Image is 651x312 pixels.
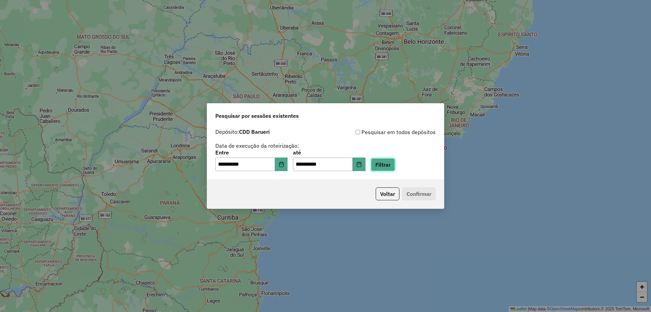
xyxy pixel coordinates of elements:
div: Pesquisar em todos depósitos [325,128,436,136]
button: Choose Date [275,158,288,171]
button: Choose Date [353,158,366,171]
label: Entre [215,148,288,157]
button: Voltar [376,187,399,200]
span: Pesquisar por sessões existentes [215,112,299,120]
strong: CDD Barueri [239,128,270,135]
label: Data de execução da roteirização: [215,142,299,150]
button: Filtrar [371,158,395,171]
label: até [293,148,365,157]
label: Depósito: [215,128,270,136]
